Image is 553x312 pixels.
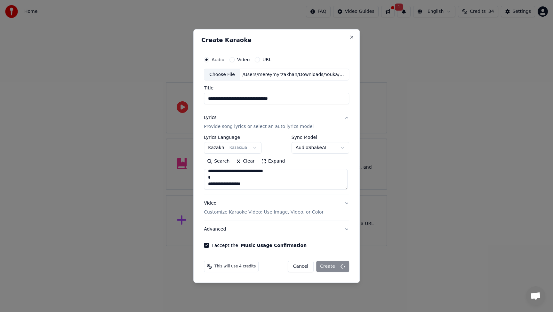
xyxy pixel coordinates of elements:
button: VideoCustomize Karaoke Video: Use Image, Video, or Color [204,195,349,221]
div: /Users/mereymyrzakhan/Downloads/Youka/mejrambek-besbaev-umytam-zhanym-kalaj_([DOMAIN_NAME]).mp3 [240,72,349,78]
button: Clear [233,156,258,167]
p: Provide song lyrics or select an auto lyrics model [204,124,314,130]
label: Lyrics Language [204,135,261,140]
label: URL [262,57,271,62]
div: LyricsProvide song lyrics or select an auto lyrics model [204,135,349,195]
button: Advanced [204,221,349,238]
h2: Create Karaoke [201,37,352,43]
span: This will use 4 credits [214,264,256,269]
div: Lyrics [204,115,216,121]
label: Sync Model [292,135,349,140]
label: I accept the [212,243,307,248]
label: Video [237,57,250,62]
button: Search [204,156,233,167]
p: Customize Karaoke Video: Use Image, Video, or Color [204,209,324,215]
div: Choose File [204,69,240,80]
button: Cancel [288,261,314,272]
div: Video [204,200,324,216]
button: LyricsProvide song lyrics or select an auto lyrics model [204,110,349,135]
button: I accept the [241,243,307,248]
button: Expand [258,156,288,167]
label: Title [204,86,349,90]
label: Audio [212,57,224,62]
